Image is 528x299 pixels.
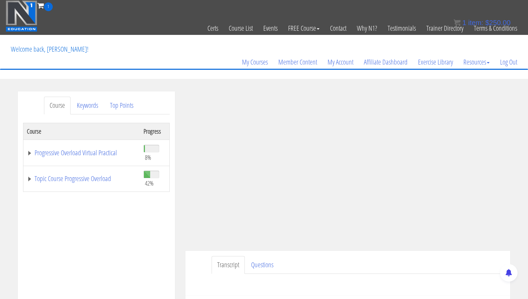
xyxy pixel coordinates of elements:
[23,123,140,140] th: Course
[27,175,137,182] a: Topic Course Progressive Overload
[37,1,53,10] a: 1
[454,19,461,26] img: icon11.png
[258,11,283,45] a: Events
[413,45,458,79] a: Exercise Library
[468,19,483,27] span: item:
[485,19,489,27] span: $
[322,45,359,79] a: My Account
[283,11,325,45] a: FREE Course
[140,123,170,140] th: Progress
[237,45,273,79] a: My Courses
[462,19,466,27] span: 1
[458,45,495,79] a: Resources
[202,11,223,45] a: Certs
[145,179,154,187] span: 42%
[359,45,413,79] a: Affiliate Dashboard
[71,97,104,114] a: Keywords
[245,256,279,274] a: Questions
[6,0,37,32] img: n1-education
[495,45,522,79] a: Log Out
[273,45,322,79] a: Member Content
[382,11,421,45] a: Testimonials
[145,154,151,161] span: 8%
[6,35,94,63] p: Welcome back, [PERSON_NAME]!
[469,11,522,45] a: Terms & Conditions
[27,149,137,156] a: Progressive Overload Virtual Practical
[485,19,511,27] bdi: 250.00
[223,11,258,45] a: Course List
[104,97,139,114] a: Top Points
[325,11,352,45] a: Contact
[421,11,469,45] a: Trainer Directory
[212,256,245,274] a: Transcript
[44,2,53,11] span: 1
[44,97,71,114] a: Course
[352,11,382,45] a: Why N1?
[454,19,511,27] a: 1 item: $250.00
